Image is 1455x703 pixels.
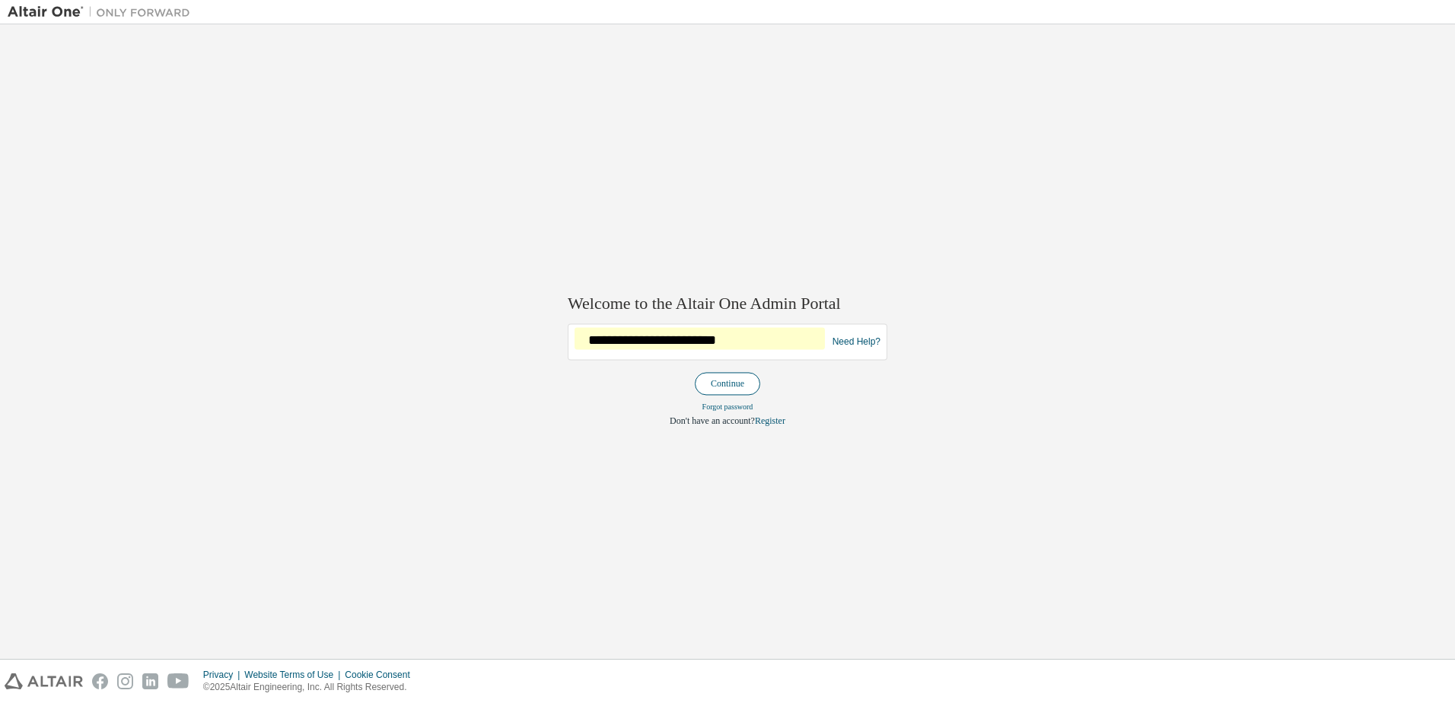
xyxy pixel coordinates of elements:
[117,673,133,689] img: instagram.svg
[92,673,108,689] img: facebook.svg
[244,669,345,681] div: Website Terms of Use
[568,293,887,314] h2: Welcome to the Altair One Admin Portal
[5,673,83,689] img: altair_logo.svg
[8,5,198,20] img: Altair One
[670,416,755,427] span: Don't have an account?
[702,403,753,412] a: Forgot password
[203,669,244,681] div: Privacy
[203,681,419,694] p: © 2025 Altair Engineering, Inc. All Rights Reserved.
[695,373,760,396] button: Continue
[142,673,158,689] img: linkedin.svg
[755,416,785,427] a: Register
[167,673,189,689] img: youtube.svg
[345,669,419,681] div: Cookie Consent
